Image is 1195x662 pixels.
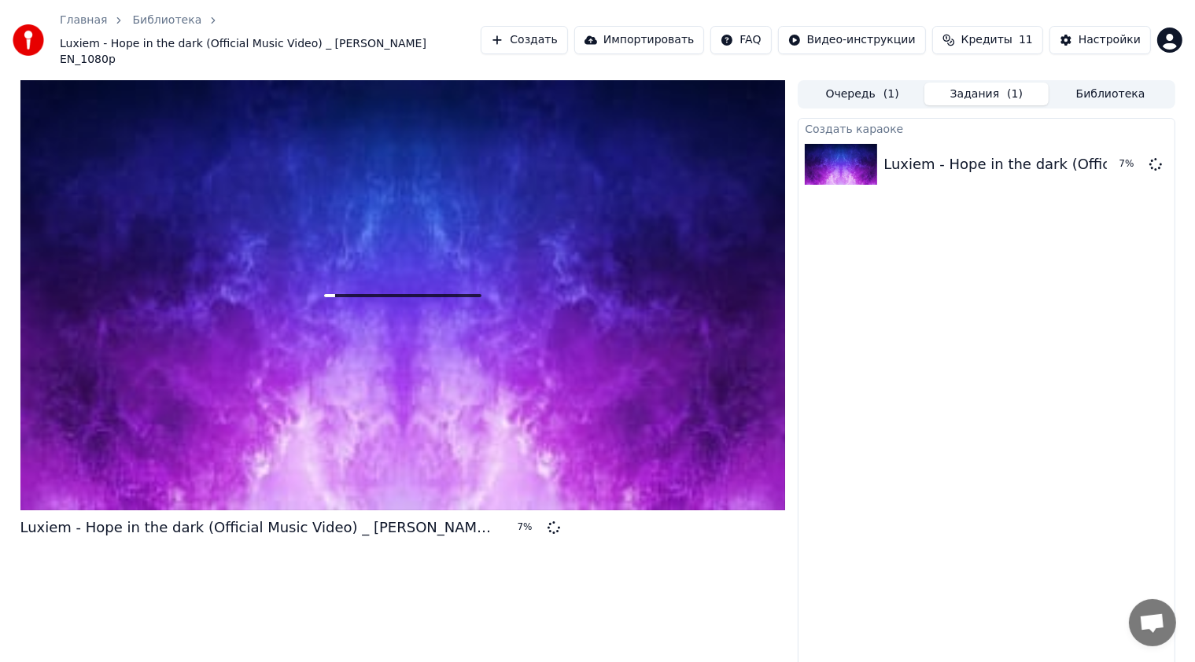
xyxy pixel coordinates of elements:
button: Импортировать [574,26,705,54]
span: ( 1 ) [1007,86,1023,102]
a: Библиотека [132,13,201,28]
div: Настройки [1079,32,1141,48]
button: Библиотека [1049,83,1173,105]
button: Очередь [800,83,924,105]
img: youka [13,24,44,56]
button: Задания [924,83,1049,105]
div: Luxiem - Hope in the dark (Official Music Video) _ [PERSON_NAME] EN_1080p [20,517,492,539]
button: FAQ [710,26,771,54]
div: Создать караоке [799,119,1174,138]
nav: breadcrumb [60,13,481,68]
span: Кредиты [961,32,1012,48]
a: Главная [60,13,107,28]
a: Открытый чат [1129,599,1176,646]
span: Luxiem - Hope in the dark (Official Music Video) _ [PERSON_NAME] EN_1080p [60,36,481,68]
span: ( 1 ) [883,86,899,102]
div: 7 % [1119,158,1143,171]
button: Кредиты11 [932,26,1043,54]
button: Видео-инструкции [778,26,926,54]
button: Создать [481,26,567,54]
span: 11 [1019,32,1033,48]
div: 7 % [518,521,541,534]
button: Настройки [1049,26,1151,54]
